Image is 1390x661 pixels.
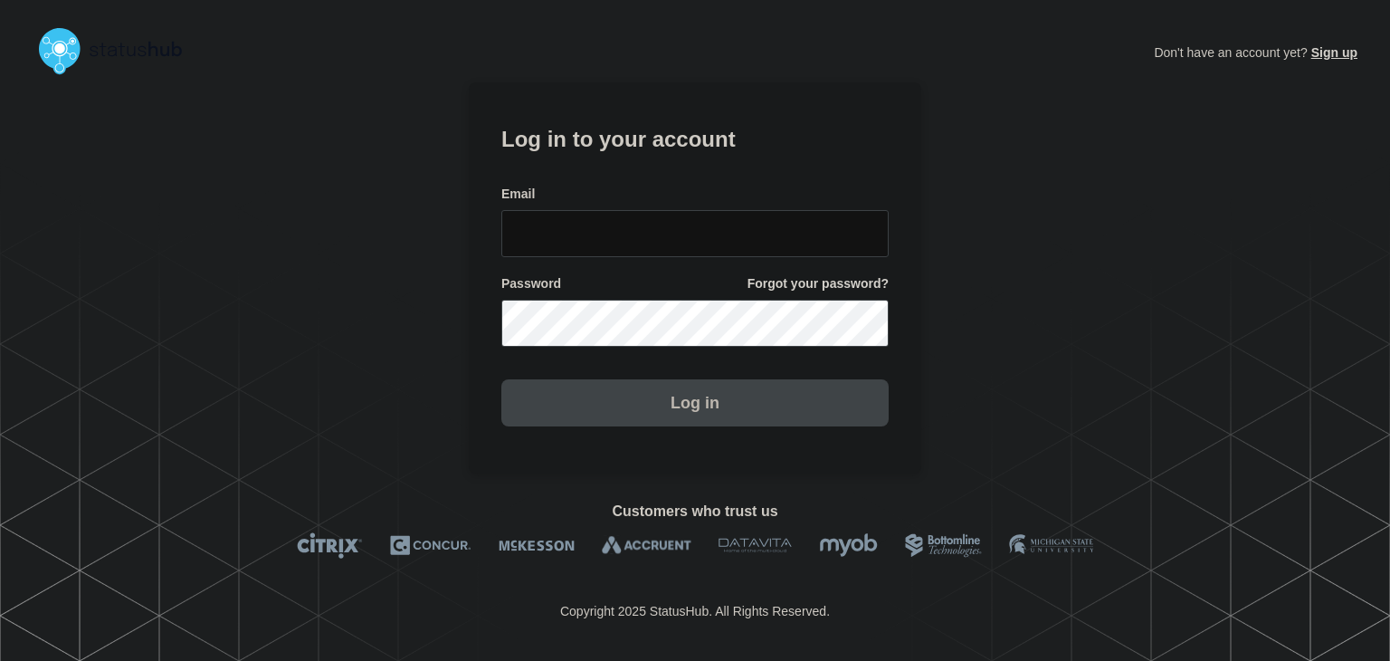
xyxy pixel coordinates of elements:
[1308,45,1357,60] a: Sign up
[819,532,878,559] img: myob logo
[560,604,830,618] p: Copyright 2025 StatusHub. All Rights Reserved.
[501,275,561,292] span: Password
[499,532,575,559] img: McKesson logo
[33,503,1357,520] h2: Customers who trust us
[501,120,889,154] h1: Log in to your account
[602,532,691,559] img: Accruent logo
[501,379,889,426] button: Log in
[501,186,535,203] span: Email
[501,210,889,257] input: email input
[905,532,982,559] img: Bottomline logo
[1154,31,1357,74] p: Don't have an account yet?
[33,22,205,80] img: StatusHub logo
[747,275,889,292] a: Forgot your password?
[1009,532,1093,559] img: MSU logo
[390,532,471,559] img: Concur logo
[297,532,363,559] img: Citrix logo
[501,300,889,347] input: password input
[719,532,792,559] img: DataVita logo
